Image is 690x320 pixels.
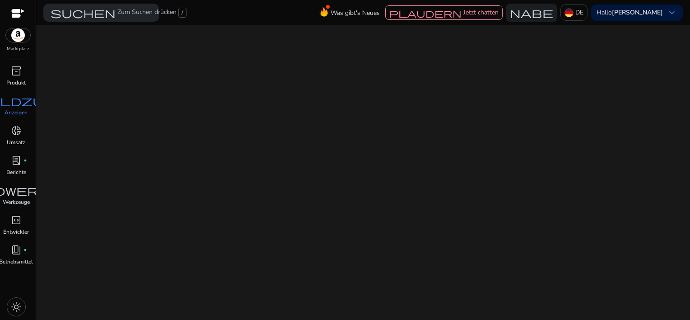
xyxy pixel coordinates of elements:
button: plaudernJetzt chatten [385,5,503,20]
p: Anzeigen [5,108,28,117]
span: plaudern [389,9,462,18]
font: Zum Suchen drücken [117,8,177,18]
span: code_blocks [11,215,22,226]
p: Berichte [6,168,26,176]
span: fiber_manual_record [23,248,27,252]
p: Entwickler [3,228,29,236]
p: Umsatz [7,138,25,146]
span: suchen [51,7,116,18]
span: inventory_2 [11,66,22,76]
button: Nabe [506,4,557,22]
p: Werkzeuge [3,198,30,206]
p: Hallo [597,9,663,16]
span: / [178,8,186,18]
p: Marktplatz [7,46,29,52]
p: DE [575,5,583,20]
span: lab_profile [11,155,22,166]
span: keyboard_arrow_down [667,7,677,18]
span: Nabe [510,7,553,18]
span: donut_small [11,125,22,136]
span: fiber_manual_record [23,159,27,162]
span: Was gibt's Neues [331,5,380,21]
span: Jetzt chatten [463,8,499,17]
p: Produkt [6,79,26,87]
b: [PERSON_NAME] [612,8,663,17]
img: de.svg [564,8,573,17]
span: book_4 [11,245,22,255]
span: light_mode [11,301,22,312]
img: amazon.svg [6,28,30,42]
